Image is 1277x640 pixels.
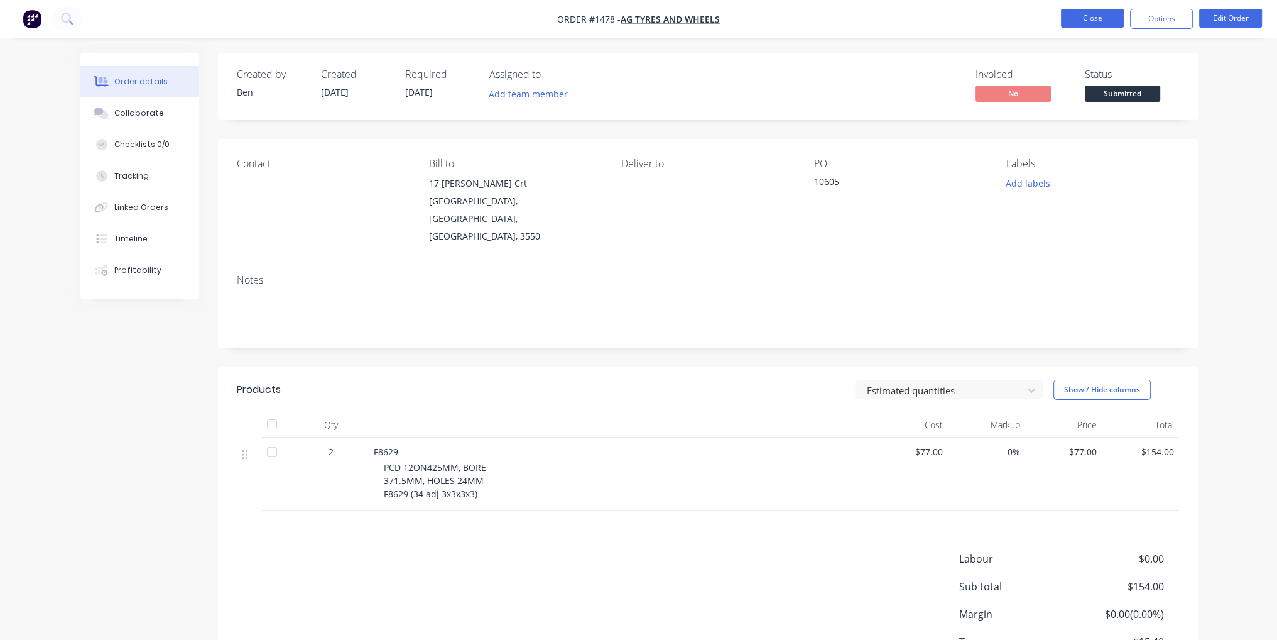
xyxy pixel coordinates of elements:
[1085,86,1160,104] button: Submitted
[237,69,306,80] div: Created by
[948,412,1025,438] div: Markup
[959,579,1071,594] span: Sub total
[959,607,1071,622] span: Margin
[489,86,575,102] button: Add team member
[557,13,621,25] span: Order #1478 -
[953,445,1020,458] span: 0%
[23,9,41,28] img: Factory
[80,97,199,129] button: Collaborate
[429,158,601,170] div: Bill to
[237,86,306,99] div: Ben
[1102,412,1179,438] div: Total
[1199,9,1262,28] button: Edit Order
[1070,551,1163,566] span: $0.00
[321,86,349,98] span: [DATE]
[871,412,948,438] div: Cost
[621,13,720,25] a: AG Tyres and Wheels
[80,66,199,97] button: Order details
[429,175,601,245] div: 17 [PERSON_NAME] Crt[GEOGRAPHIC_DATA], [GEOGRAPHIC_DATA], [GEOGRAPHIC_DATA], 3550
[80,255,199,286] button: Profitability
[999,175,1057,192] button: Add labels
[114,202,168,213] div: Linked Orders
[384,461,486,500] span: PCD 12ON425MM, BORE 371.5MM, HOLES 24MM F8629 (34 adj 3x3x3x3)
[321,69,390,80] div: Created
[80,129,199,160] button: Checklists 0/0
[237,158,409,170] div: Contact
[374,446,398,458] span: F8629
[405,69,474,80] div: Required
[1070,579,1163,594] span: $154.00
[814,158,986,170] div: PO
[814,175,971,192] div: 10605
[329,445,334,458] span: 2
[489,69,615,80] div: Assigned to
[1070,607,1163,622] span: $0.00 ( 0.00 %)
[114,76,168,87] div: Order details
[1130,9,1193,29] button: Options
[1085,69,1179,80] div: Status
[1025,412,1102,438] div: Price
[114,170,149,182] div: Tracking
[1006,158,1178,170] div: Labels
[80,192,199,223] button: Linked Orders
[405,86,433,98] span: [DATE]
[1061,9,1124,28] button: Close
[80,160,199,192] button: Tracking
[1107,445,1174,458] span: $154.00
[975,86,1051,101] span: No
[80,223,199,255] button: Timeline
[1053,380,1151,400] button: Show / Hide columns
[237,274,1179,286] div: Notes
[1030,445,1097,458] span: $77.00
[114,233,148,245] div: Timeline
[975,69,1070,80] div: Invoiced
[293,412,369,438] div: Qty
[1085,86,1160,101] span: Submitted
[876,445,943,458] span: $77.00
[429,192,601,245] div: [GEOGRAPHIC_DATA], [GEOGRAPHIC_DATA], [GEOGRAPHIC_DATA], 3550
[114,139,170,150] div: Checklists 0/0
[114,108,164,119] div: Collaborate
[429,175,601,192] div: 17 [PERSON_NAME] Crt
[482,86,574,102] button: Add team member
[237,382,281,397] div: Products
[959,551,1071,566] span: Labour
[114,265,161,276] div: Profitability
[621,158,793,170] div: Deliver to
